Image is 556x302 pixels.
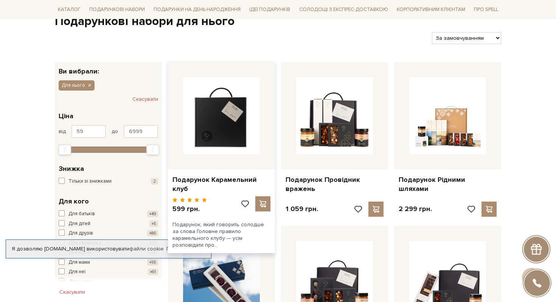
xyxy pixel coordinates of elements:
span: до [112,128,118,135]
button: Для нього [59,278,158,286]
div: Я дозволяю [DOMAIN_NAME] використовувати [6,246,211,252]
p: 1 059 грн. [286,205,318,213]
a: файли cookie [129,246,164,252]
span: +5 [149,221,158,227]
div: Max [146,144,159,155]
span: Для батьків [68,210,95,218]
button: Для батьків +49 [59,210,158,218]
button: Тільки зі знижками 2 [59,178,158,185]
span: Для дітей [68,220,90,228]
button: Скасувати [132,93,158,105]
span: від [59,128,66,135]
span: +61 [148,269,158,275]
div: Ви вибрали: [55,62,162,75]
span: +55 [147,259,158,266]
span: +86 [147,230,158,236]
span: Для неї [68,268,85,276]
input: Ціна [71,125,106,138]
span: Ціна [59,111,73,121]
button: Скасувати [55,286,90,298]
a: Подарунок Рідними шляхами [399,175,497,193]
a: Подарунок Карамельний клуб [172,175,270,193]
h1: Подарункові набори для нього [55,14,501,30]
span: Про Spell [471,4,501,16]
span: Знижка [59,164,84,174]
input: Ціна [124,125,158,138]
a: Подарунок Провідник вражень [286,175,384,193]
span: Для кого [59,196,89,207]
a: Корпоративним клієнтам [394,3,468,16]
button: Для мами +55 [59,259,158,266]
span: Для нього [68,278,92,286]
p: 599 грн. [172,205,207,213]
span: +49 [147,211,158,217]
div: Подарунок, який говорить солодше за слова Головне правило карамельного клубу — усім розповідати п... [168,217,275,253]
span: 2 [151,178,158,185]
a: Погоджуюсь [166,246,205,252]
img: Подарунок Карамельний клуб [183,77,260,154]
button: Для неї +61 [59,268,158,276]
span: Для нього [62,82,85,89]
span: Подарункові набори [86,4,148,16]
span: Тільки зі знижками [68,178,112,185]
button: Для дітей +5 [59,220,158,228]
a: Солодощі з експрес-доставкою [296,3,391,16]
span: Ідеї подарунків [246,4,293,16]
button: Для нього [59,80,95,90]
p: 2 299 грн. [399,205,432,213]
button: Для друзів +86 [59,230,158,237]
div: Min [58,144,71,155]
span: Для мами [68,259,90,266]
span: Для друзів [68,230,93,237]
span: Подарунки на День народження [151,4,244,16]
span: Каталог [55,4,84,16]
